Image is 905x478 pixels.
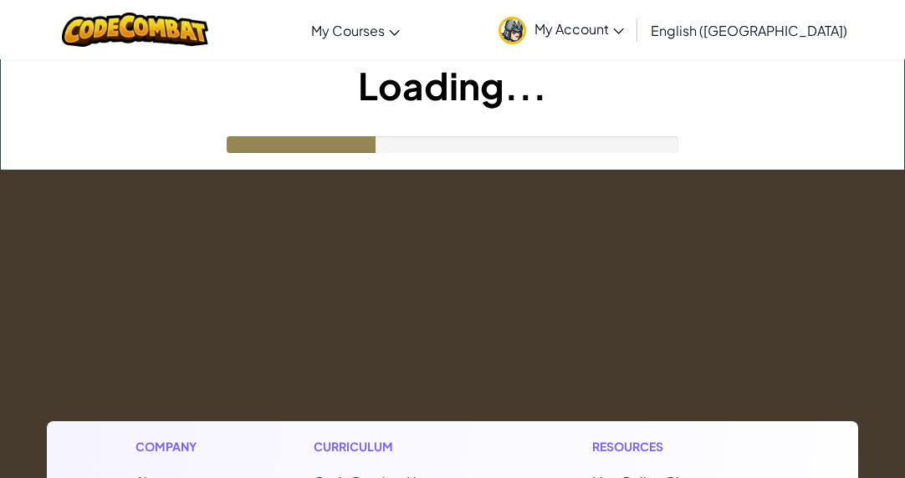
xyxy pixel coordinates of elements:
a: My Account [490,3,632,56]
h1: Resources [592,438,770,455]
span: My Account [534,20,624,38]
h1: Company [135,438,213,455]
h1: Loading... [1,59,904,111]
a: English ([GEOGRAPHIC_DATA]) [642,8,856,53]
a: My Courses [303,8,408,53]
span: My Courses [311,22,385,39]
img: avatar [499,17,526,44]
img: CodeCombat logo [62,13,208,47]
h1: Curriculum [314,438,492,455]
span: English ([GEOGRAPHIC_DATA]) [651,22,847,39]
